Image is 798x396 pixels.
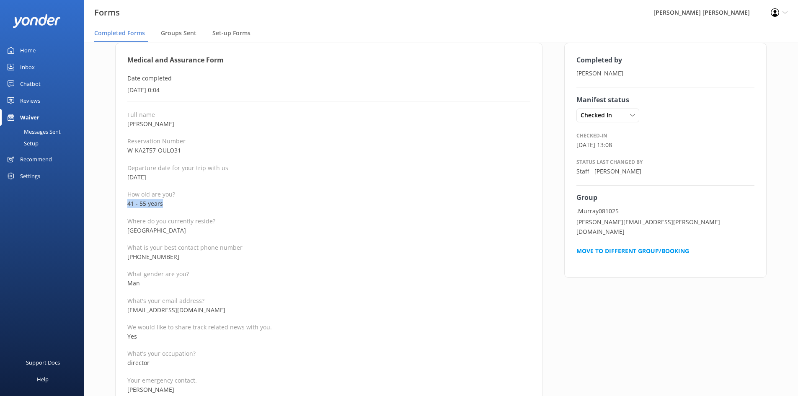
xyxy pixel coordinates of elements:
p: 41 - 55 years [127,199,530,208]
div: Messages Sent [5,126,61,137]
p: Status last changed by [576,158,755,166]
p: Departure date for your trip with us [127,164,530,172]
a: Setup [5,137,84,149]
p: Full name [127,111,530,119]
div: Waiver [20,109,39,126]
h3: Forms [94,6,120,19]
p: We would like to share track related news with you. [127,323,530,331]
p: .Murray081025 [576,207,755,216]
p: [DATE] [127,173,530,182]
span: Completed Forms [94,29,145,37]
p: [DATE] 13:08 [576,140,755,150]
p: [PERSON_NAME] [127,119,530,129]
p: How old are you? [127,190,530,198]
p: [PERSON_NAME][EMAIL_ADDRESS][PERSON_NAME][DOMAIN_NAME] [576,217,755,236]
p: Man [127,279,530,288]
div: Help [37,371,49,388]
p: Where do you currently reside? [127,217,530,225]
span: Groups Sent [161,29,196,37]
div: Recommend [20,151,52,168]
p: What is your best contact phone number [127,243,530,251]
p: Date completed [127,74,530,83]
h4: Group [576,192,755,203]
p: [PERSON_NAME] [576,69,755,78]
p: What gender are you? [127,270,530,278]
p: Yes [127,332,530,341]
span: Checked In [581,111,617,120]
p: Reservation Number [127,137,530,145]
p: Staff - [PERSON_NAME] [576,167,755,176]
div: Chatbot [20,75,41,92]
div: Support Docs [26,354,60,371]
p: [DATE] 0:04 [127,85,530,95]
p: [GEOGRAPHIC_DATA] [127,226,530,235]
img: yonder-white-logo.png [13,14,61,28]
a: Messages Sent [5,126,84,137]
p: What's your email address? [127,297,530,305]
h4: Manifest status [576,95,755,106]
p: director [127,358,530,368]
div: Home [20,42,36,59]
p: Checked-in [576,132,755,140]
p: Your emergency contact. [127,376,530,384]
p: W-KA2T57-OULO31 [127,146,530,155]
h4: Medical and Assurance Form [127,55,530,66]
div: Setup [5,137,39,149]
p: [PHONE_NUMBER] [127,252,530,261]
p: [PERSON_NAME] [127,385,530,394]
span: Set-up Forms [212,29,251,37]
p: What's your occupation? [127,349,530,357]
div: Settings [20,168,40,184]
div: Inbox [20,59,35,75]
div: Reviews [20,92,40,109]
h4: Completed by [576,55,755,66]
a: Move to different Group/Booking [576,247,689,255]
p: [EMAIL_ADDRESS][DOMAIN_NAME] [127,305,530,315]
